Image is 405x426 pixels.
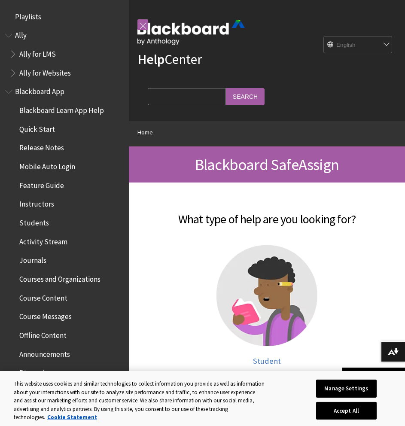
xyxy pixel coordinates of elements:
[19,141,64,152] span: Release Notes
[19,253,46,265] span: Journals
[5,28,124,80] nav: Book outline for Anthology Ally Help
[253,356,281,366] span: Student
[19,347,70,359] span: Announcements
[146,245,388,366] a: Student help Student
[19,328,67,340] span: Offline Content
[15,85,64,96] span: Blackboard App
[342,368,405,383] a: Back to top
[137,51,202,68] a: HelpCenter
[137,127,153,138] a: Home
[5,9,124,24] nav: Book outline for Playlists
[19,122,55,134] span: Quick Start
[19,272,100,283] span: Courses and Organizations
[226,88,265,105] input: Search
[15,9,41,21] span: Playlists
[137,51,164,68] strong: Help
[19,47,56,58] span: Ally for LMS
[19,66,71,77] span: Ally for Websites
[19,216,49,227] span: Students
[19,234,67,246] span: Activity Stream
[316,380,377,398] button: Manage Settings
[324,37,393,54] select: Site Language Selector
[19,178,64,190] span: Feature Guide
[19,310,72,321] span: Course Messages
[216,245,317,346] img: Student help
[19,365,55,377] span: Discussions
[137,20,245,45] img: Blackboard by Anthology
[19,103,104,115] span: Blackboard Learn App Help
[146,200,388,228] h2: What type of help are you looking for?
[195,155,339,174] span: Blackboard SafeAssign
[15,28,27,40] span: Ally
[19,291,67,302] span: Course Content
[14,380,265,422] div: This website uses cookies and similar technologies to collect information you provide as well as ...
[47,414,97,421] a: More information about your privacy, opens in a new tab
[19,159,75,171] span: Mobile Auto Login
[19,197,54,209] span: Instructors
[316,402,377,420] button: Accept All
